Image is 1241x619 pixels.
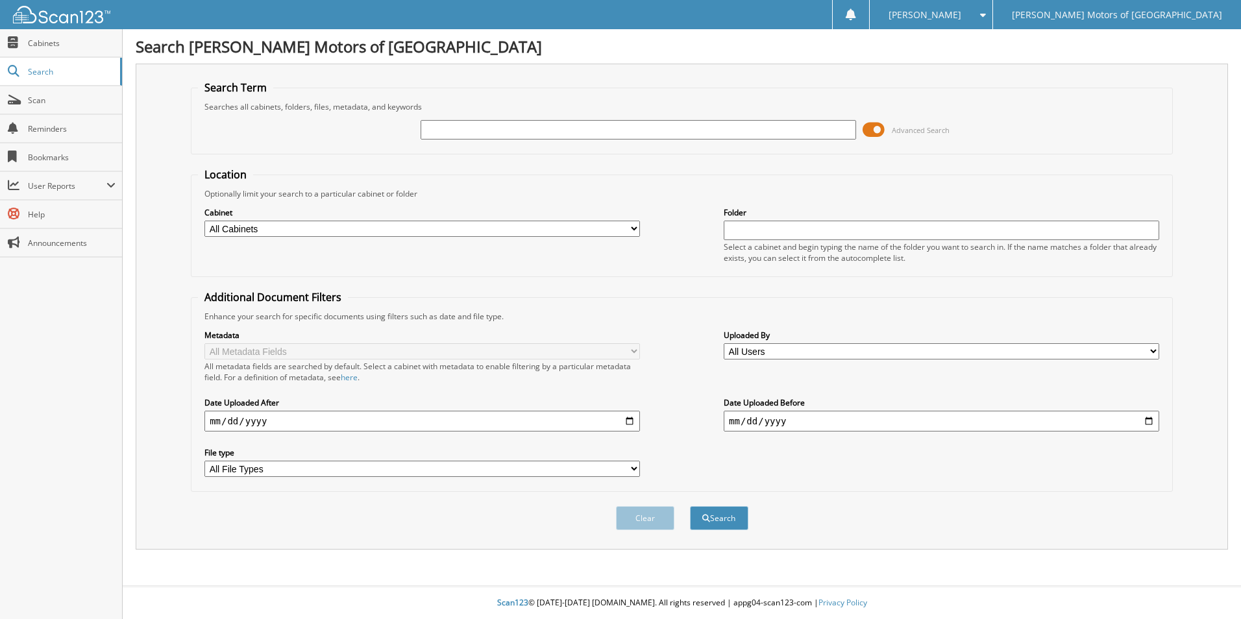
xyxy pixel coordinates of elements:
div: Searches all cabinets, folders, files, metadata, and keywords [198,101,1166,112]
div: © [DATE]-[DATE] [DOMAIN_NAME]. All rights reserved | appg04-scan123-com | [123,587,1241,619]
span: Search [28,66,114,77]
label: Folder [724,207,1159,218]
img: scan123-logo-white.svg [13,6,110,23]
button: Search [690,506,748,530]
input: end [724,411,1159,431]
div: Select a cabinet and begin typing the name of the folder you want to search in. If the name match... [724,241,1159,263]
a: here [341,372,358,383]
h1: Search [PERSON_NAME] Motors of [GEOGRAPHIC_DATA] [136,36,1228,57]
label: File type [204,447,640,458]
div: Optionally limit your search to a particular cabinet or folder [198,188,1166,199]
div: All metadata fields are searched by default. Select a cabinet with metadata to enable filtering b... [204,361,640,383]
span: Help [28,209,116,220]
legend: Additional Document Filters [198,290,348,304]
label: Date Uploaded Before [724,397,1159,408]
span: User Reports [28,180,106,191]
legend: Location [198,167,253,182]
a: Privacy Policy [818,597,867,608]
span: Scan123 [497,597,528,608]
span: [PERSON_NAME] Motors of [GEOGRAPHIC_DATA] [1012,11,1222,19]
div: Enhance your search for specific documents using filters such as date and file type. [198,311,1166,322]
span: Announcements [28,237,116,249]
label: Date Uploaded After [204,397,640,408]
span: Scan [28,95,116,106]
span: Reminders [28,123,116,134]
input: start [204,411,640,431]
button: Clear [616,506,674,530]
legend: Search Term [198,80,273,95]
label: Cabinet [204,207,640,218]
span: Advanced Search [892,125,950,135]
label: Metadata [204,330,640,341]
span: Bookmarks [28,152,116,163]
span: [PERSON_NAME] [889,11,961,19]
label: Uploaded By [724,330,1159,341]
span: Cabinets [28,38,116,49]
